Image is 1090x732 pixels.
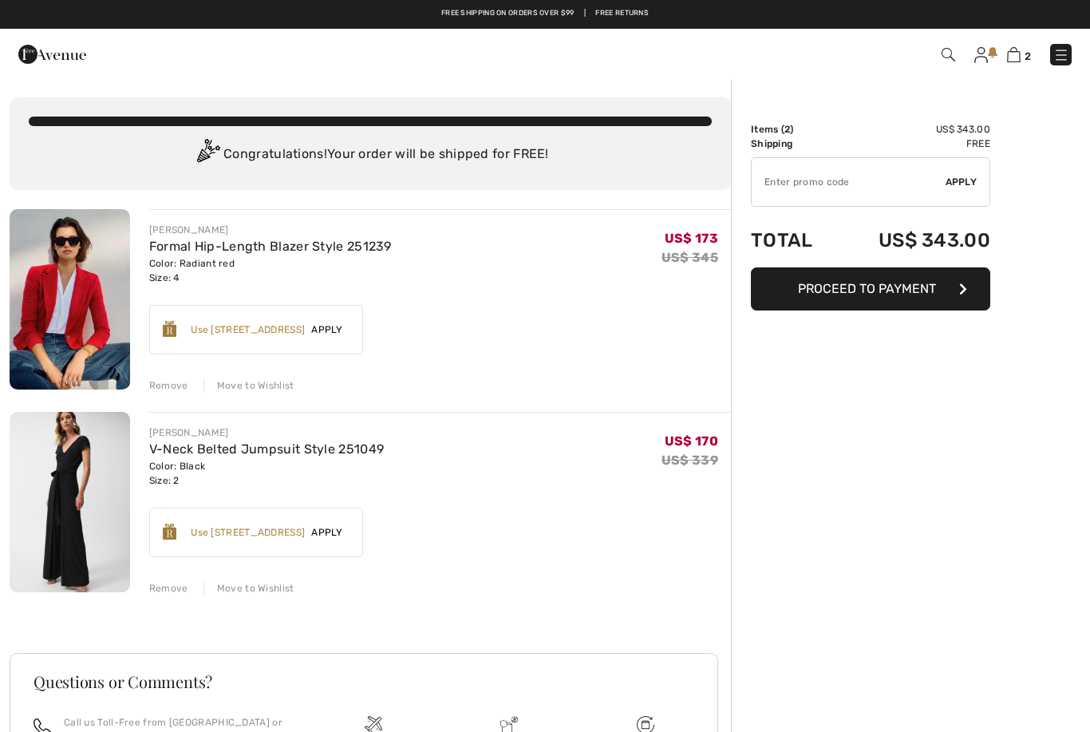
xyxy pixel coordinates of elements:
img: Congratulation2.svg [192,139,223,171]
span: Apply [305,322,350,337]
a: 1ère Avenue [18,46,86,61]
img: Search [942,48,955,61]
div: Move to Wishlist [203,378,294,393]
a: Formal Hip-Length Blazer Style 251239 [149,239,392,254]
div: Congratulations! Your order will be shipped for FREE! [29,139,712,171]
div: Color: Radiant red Size: 4 [149,256,392,285]
span: Proceed to Payment [798,281,936,296]
a: Free shipping on orders over $99 [441,8,575,19]
div: [PERSON_NAME] [149,425,385,440]
div: Remove [149,581,188,595]
s: US$ 345 [662,250,718,265]
span: 2 [784,124,790,135]
s: US$ 339 [662,453,718,468]
img: My Info [974,47,988,63]
td: Shipping [751,137,836,151]
img: 1ère Avenue [18,38,86,70]
div: Remove [149,378,188,393]
input: Promo code [752,158,946,206]
div: Use [STREET_ADDRESS] [191,322,305,337]
h3: Questions or Comments? [34,674,694,690]
span: US$ 170 [665,433,718,449]
button: Proceed to Payment [751,267,990,311]
div: Color: Black Size: 2 [149,459,385,488]
a: Free Returns [595,8,649,19]
td: Total [751,213,836,267]
img: Reward-Logo.svg [163,524,177,540]
img: Reward-Logo.svg [163,321,177,337]
td: US$ 343.00 [836,122,990,137]
div: Use [STREET_ADDRESS] [191,525,305,540]
div: Move to Wishlist [203,581,294,595]
a: 2 [1007,45,1031,64]
span: | [584,8,586,19]
span: US$ 173 [665,231,718,246]
img: V-Neck Belted Jumpsuit Style 251049 [10,412,130,592]
div: [PERSON_NAME] [149,223,392,237]
a: V-Neck Belted Jumpsuit Style 251049 [149,441,385,457]
span: 2 [1025,50,1031,62]
td: US$ 343.00 [836,213,990,267]
img: Formal Hip-Length Blazer Style 251239 [10,209,130,390]
td: Items ( ) [751,122,836,137]
span: Apply [946,175,977,189]
img: Shopping Bag [1007,47,1021,62]
td: Free [836,137,990,151]
img: Menu [1053,47,1069,63]
span: Apply [305,525,350,540]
